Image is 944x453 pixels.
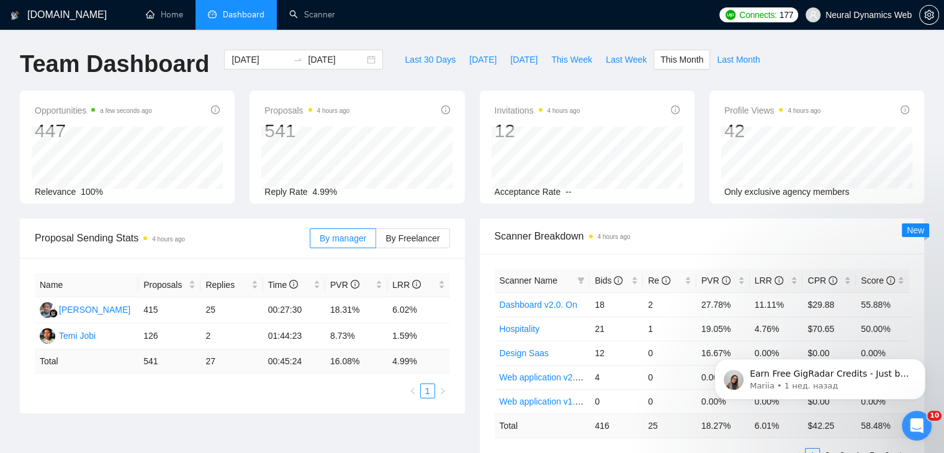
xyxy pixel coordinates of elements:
span: CPR [807,276,837,285]
span: info-circle [211,105,220,114]
td: 18 [590,292,643,316]
h1: Team Dashboard [20,50,209,79]
a: Dashboard v2.0. On [500,300,577,310]
span: Opportunities [35,103,152,118]
td: 12 [590,341,643,365]
span: [DATE] [469,53,497,66]
span: filter [575,271,587,290]
span: Time [268,280,298,290]
span: Scanner Breakdown [495,228,910,244]
th: Proposals [138,273,200,297]
td: 541 [138,349,200,374]
td: 1.59% [387,323,449,349]
span: [DATE] [510,53,537,66]
td: 27.78% [696,292,750,316]
button: [DATE] [462,50,503,70]
span: info-circle [351,280,359,289]
td: 25 [643,413,696,437]
button: Last Week [599,50,654,70]
span: Bids [595,276,623,285]
span: info-circle [671,105,680,114]
span: PVR [701,276,730,285]
span: dashboard [208,10,217,19]
time: 4 hours ago [788,107,820,114]
button: This Month [654,50,710,70]
div: 541 [264,119,349,143]
span: swap-right [293,55,303,65]
span: info-circle [614,276,623,285]
button: left [405,383,420,398]
td: 00:27:30 [263,297,325,323]
img: gigradar-bm.png [49,309,58,318]
th: Replies [200,273,263,297]
iframe: Intercom live chat [902,411,932,441]
span: Re [648,276,670,285]
span: -- [565,187,571,197]
a: homeHome [146,9,183,20]
span: info-circle [722,276,730,285]
td: 11.11% [750,292,803,316]
span: Replies [205,278,248,292]
span: setting [920,10,938,20]
span: 100% [81,187,103,197]
span: Score [861,276,894,285]
span: Reply Rate [264,187,307,197]
a: searchScanner [289,9,335,20]
td: 21 [590,316,643,341]
span: New [907,225,924,235]
time: 4 hours ago [547,107,580,114]
td: 2 [200,323,263,349]
time: 4 hours ago [317,107,350,114]
td: Total [35,349,138,374]
span: info-circle [775,276,783,285]
td: 0 [643,365,696,389]
td: 18.31% [325,297,387,323]
div: 12 [495,119,580,143]
button: right [435,383,450,398]
td: 27 [200,349,263,374]
span: left [409,387,416,395]
a: Web application v2.0. On [500,372,596,382]
button: setting [919,5,939,25]
td: 01:44:23 [263,323,325,349]
span: user [809,11,817,19]
button: Last 30 Days [398,50,462,70]
td: 2 [643,292,696,316]
img: upwork-logo.png [726,10,735,20]
span: This Week [551,53,592,66]
td: Total [495,413,590,437]
td: 50.00% [856,316,909,341]
button: This Week [544,50,599,70]
div: [PERSON_NAME] [59,303,130,316]
td: 4 [590,365,643,389]
time: 4 hours ago [598,233,631,240]
td: 4.76% [750,316,803,341]
span: Scanner Name [500,276,557,285]
td: 4.99 % [387,349,449,374]
span: 10 [927,411,942,421]
div: Temi Jobi [59,329,96,343]
span: info-circle [829,276,837,285]
span: 4.99% [313,187,338,197]
span: Only exclusive agency members [724,187,850,197]
a: Hospitality [500,324,540,334]
button: Last Month [710,50,766,70]
span: info-circle [289,280,298,289]
span: filter [577,277,585,284]
td: 6.02% [387,297,449,323]
span: Last Month [717,53,760,66]
span: Last Week [606,53,647,66]
span: info-circle [412,280,421,289]
td: 25 [200,297,263,323]
li: Previous Page [405,383,420,398]
td: 00:45:24 [263,349,325,374]
span: info-circle [901,105,909,114]
span: info-circle [441,105,450,114]
span: to [293,55,303,65]
img: logo [11,6,19,25]
td: $70.65 [802,316,856,341]
div: 42 [724,119,821,143]
li: 1 [420,383,435,398]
